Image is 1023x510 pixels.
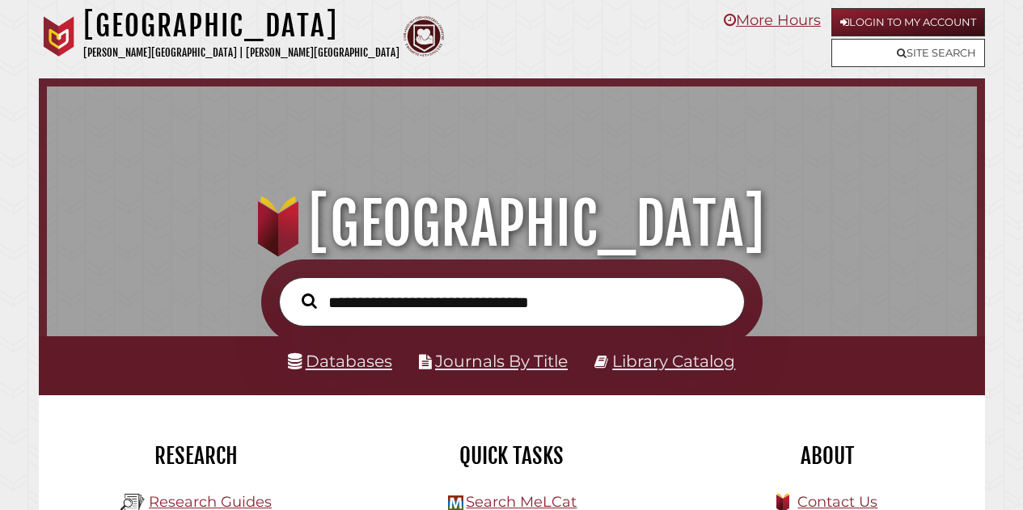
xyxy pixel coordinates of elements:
h2: Quick Tasks [366,442,657,470]
h1: [GEOGRAPHIC_DATA] [83,8,399,44]
h2: About [682,442,973,470]
a: Library Catalog [612,351,735,371]
a: Databases [288,351,392,371]
p: [PERSON_NAME][GEOGRAPHIC_DATA] | [PERSON_NAME][GEOGRAPHIC_DATA] [83,44,399,62]
a: More Hours [724,11,821,29]
img: Calvin University [39,16,79,57]
i: Search [302,293,317,309]
h1: [GEOGRAPHIC_DATA] [61,188,961,259]
img: Calvin Theological Seminary [404,16,444,57]
h2: Research [51,442,342,470]
button: Search [294,289,325,313]
a: Login to My Account [831,8,985,36]
a: Journals By Title [435,351,568,371]
a: Site Search [831,39,985,67]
